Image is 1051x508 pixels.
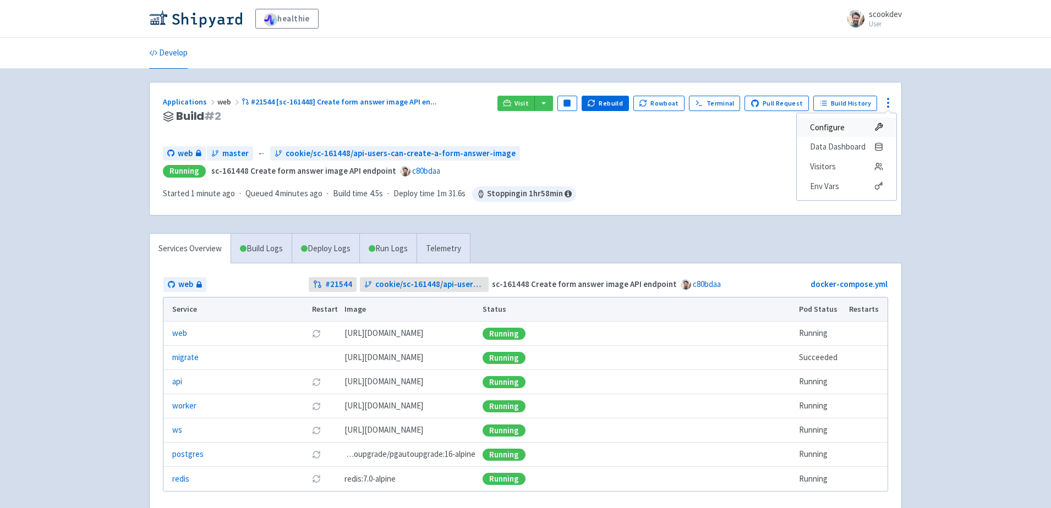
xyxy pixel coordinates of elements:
span: cookie/sc-161448/api-users-can-create-a-form-answer-image [375,278,485,291]
a: #21544 [309,277,357,292]
time: 1 minute ago [191,188,235,198]
a: cookie/sc-161448/api-users-can-create-a-form-answer-image [270,146,520,161]
a: scookdev User [840,10,902,27]
strong: # 21544 [325,278,352,291]
div: Running [483,473,525,485]
span: Build time [333,187,368,200]
div: Running [483,376,525,388]
a: Visit [497,96,535,111]
span: ← [258,147,266,160]
span: Started [163,188,235,198]
span: Data Dashboard [810,139,866,154]
a: redis [172,473,189,485]
button: Rebuild [582,96,629,111]
span: Configure [810,120,845,135]
time: 4 minutes ago [275,188,322,198]
td: Running [796,394,846,418]
a: Env Vars [797,176,896,196]
th: Image [341,297,479,322]
a: Terminal [689,96,740,111]
a: cookie/sc-161448/api-users-can-create-a-form-answer-image [360,277,489,292]
span: [DOMAIN_NAME][URL] [344,400,423,412]
small: User [869,20,902,27]
a: c80bdaa [693,279,721,289]
a: Deploy Logs [292,234,359,264]
button: Restart pod [312,450,321,459]
span: Deploy time [393,187,435,200]
a: worker [172,400,196,412]
span: pgautoupgrade/pgautoupgrade:16-alpine [344,448,475,461]
img: Shipyard logo [149,10,242,27]
a: Services Overview [150,234,231,264]
td: Succeeded [796,346,846,370]
a: #21544 [sc-161448] Create form answer image API en... [242,97,439,107]
a: migrate [172,351,199,364]
a: Telemetry [417,234,470,264]
div: · · · [163,186,576,202]
th: Status [479,297,796,322]
span: Visit [514,99,529,108]
button: Restart pod [312,402,321,411]
a: Data Dashboard [797,137,896,157]
a: Run Logs [359,234,417,264]
a: Configure [797,118,896,137]
td: Running [796,467,846,491]
span: web [178,278,193,291]
span: # 2 [204,108,221,124]
button: Restart pod [312,474,321,483]
span: Env Vars [810,179,839,194]
td: Running [796,418,846,443]
a: web [172,327,187,340]
span: web [217,97,242,107]
th: Service [163,297,308,322]
div: Running [483,328,525,340]
td: Running [796,322,846,346]
a: healthie [255,9,319,29]
button: Pause [557,96,577,111]
a: docker-compose.yml [811,279,888,289]
a: api [172,376,182,388]
div: Running [483,449,525,461]
a: ws [172,424,182,437]
th: Pod Status [796,297,846,322]
strong: sc-161448 Create form answer image API endpoint [492,279,677,289]
a: Visitors [797,157,896,176]
a: web [163,146,206,161]
span: master [222,147,249,160]
span: cookie/sc-161448/api-users-can-create-a-form-answer-image [286,147,516,160]
span: [DOMAIN_NAME][URL] [344,424,423,437]
th: Restarts [846,297,888,322]
a: master [207,146,253,161]
div: Running [483,352,525,364]
span: Build [176,110,221,123]
span: redis:7.0-alpine [344,473,396,485]
button: Restart pod [312,378,321,386]
td: Running [796,370,846,394]
th: Restart [308,297,341,322]
button: Rowboat [633,96,685,111]
a: postgres [172,448,204,461]
span: 4.5s [370,187,383,200]
span: web [178,147,193,160]
div: Running [483,400,525,412]
button: Restart pod [312,329,321,338]
span: Queued [245,188,322,198]
a: Build History [813,96,877,111]
span: Stopping in 1 hr 58 min [472,186,576,202]
a: c80bdaa [412,165,440,176]
span: 1m 31.6s [437,187,466,200]
a: Pull Request [745,96,809,111]
strong: sc-161448 Create form answer image API endpoint [211,165,396,176]
a: Develop [149,38,188,69]
span: [DOMAIN_NAME][URL] [344,327,423,340]
span: [DOMAIN_NAME][URL] [344,376,423,388]
button: Restart pod [312,426,321,435]
td: Running [796,443,846,467]
span: scookdev [869,9,902,19]
div: Running [483,424,525,437]
div: Running [163,165,206,178]
a: Build Logs [231,234,292,264]
span: #21544 [sc-161448] Create form answer image API en ... [251,97,437,107]
a: Applications [163,97,217,107]
span: Visitors [810,159,836,174]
